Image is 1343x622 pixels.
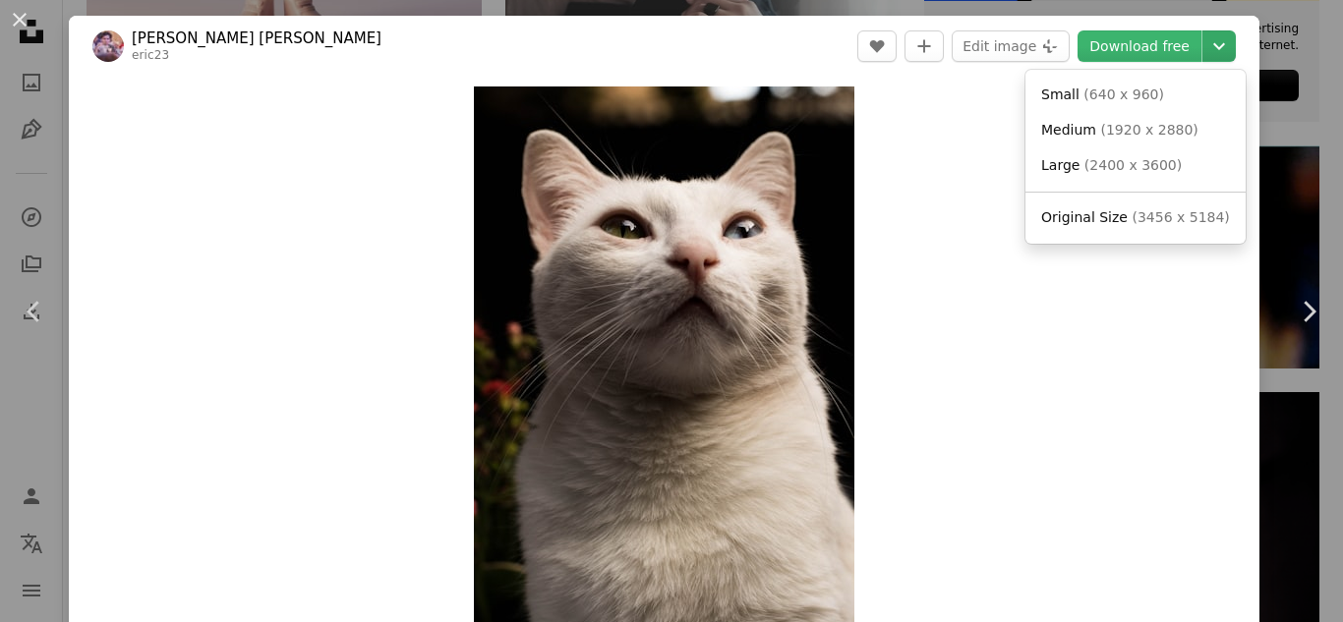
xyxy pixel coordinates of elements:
span: ( 640 x 960 ) [1083,86,1164,102]
span: Large [1041,157,1080,173]
span: ( 2400 x 3600 ) [1084,157,1182,173]
span: Original Size [1041,209,1128,225]
span: ( 1920 x 2880 ) [1100,122,1197,138]
button: Choose download size [1202,30,1236,62]
span: Medium [1041,122,1096,138]
span: Small [1041,86,1080,102]
span: ( 3456 x 5184 ) [1132,209,1229,225]
div: Choose download size [1025,70,1246,244]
